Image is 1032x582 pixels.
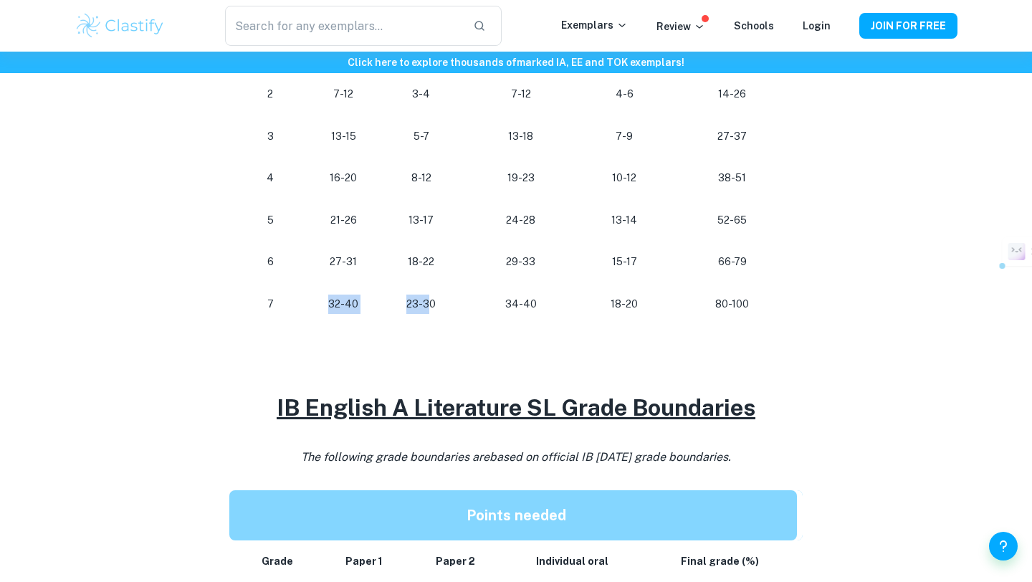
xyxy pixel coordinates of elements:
p: 21-26 [317,211,370,230]
p: 66-79 [679,252,785,272]
p: 13-18 [472,127,570,146]
p: 13-17 [393,211,449,230]
p: Review [656,19,705,34]
p: 7 [247,295,294,314]
p: 18-22 [393,252,449,272]
p: 80-100 [679,295,785,314]
strong: Final grade (%) [681,555,759,567]
strong: Paper 1 [345,555,383,567]
p: 23-30 [393,295,449,314]
u: IB English A Literature SL Grade Boundaries [277,394,755,421]
p: 27-31 [317,252,370,272]
p: 6 [247,252,294,272]
p: 5 [247,211,294,230]
p: 7-12 [317,85,370,104]
p: 7-12 [472,85,570,104]
p: 24-28 [472,211,570,230]
p: 8-12 [393,168,449,188]
button: Help and Feedback [989,532,1018,560]
p: 16-20 [317,168,370,188]
p: 27-37 [679,127,785,146]
p: 13-15 [317,127,370,146]
p: 7-9 [593,127,656,146]
span: based on official IB [DATE] grade boundaries. [489,450,731,464]
p: 2 [247,85,294,104]
strong: Points needed [467,507,566,524]
input: Search for any exemplars... [225,6,462,46]
p: 29-33 [472,252,570,272]
p: Exemplars [561,17,628,33]
p: 52-65 [679,211,785,230]
i: The following grade boundaries are [301,450,731,464]
p: 38-51 [679,168,785,188]
p: 4 [247,168,294,188]
button: JOIN FOR FREE [859,13,957,39]
p: 4-6 [593,85,656,104]
p: 10-12 [593,168,656,188]
strong: Individual oral [536,555,608,567]
p: 34-40 [472,295,570,314]
strong: Grade [262,555,293,567]
p: 18-20 [593,295,656,314]
a: Schools [734,20,774,32]
p: 13-14 [593,211,656,230]
p: 19-23 [472,168,570,188]
strong: Paper 2 [436,555,475,567]
a: Login [803,20,831,32]
h6: Click here to explore thousands of marked IA, EE and TOK exemplars ! [3,54,1029,70]
p: 3-4 [393,85,449,104]
p: 3 [247,127,294,146]
p: 32-40 [317,295,370,314]
p: 5-7 [393,127,449,146]
p: 15-17 [593,252,656,272]
img: Clastify logo [75,11,166,40]
p: 14-26 [679,85,785,104]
